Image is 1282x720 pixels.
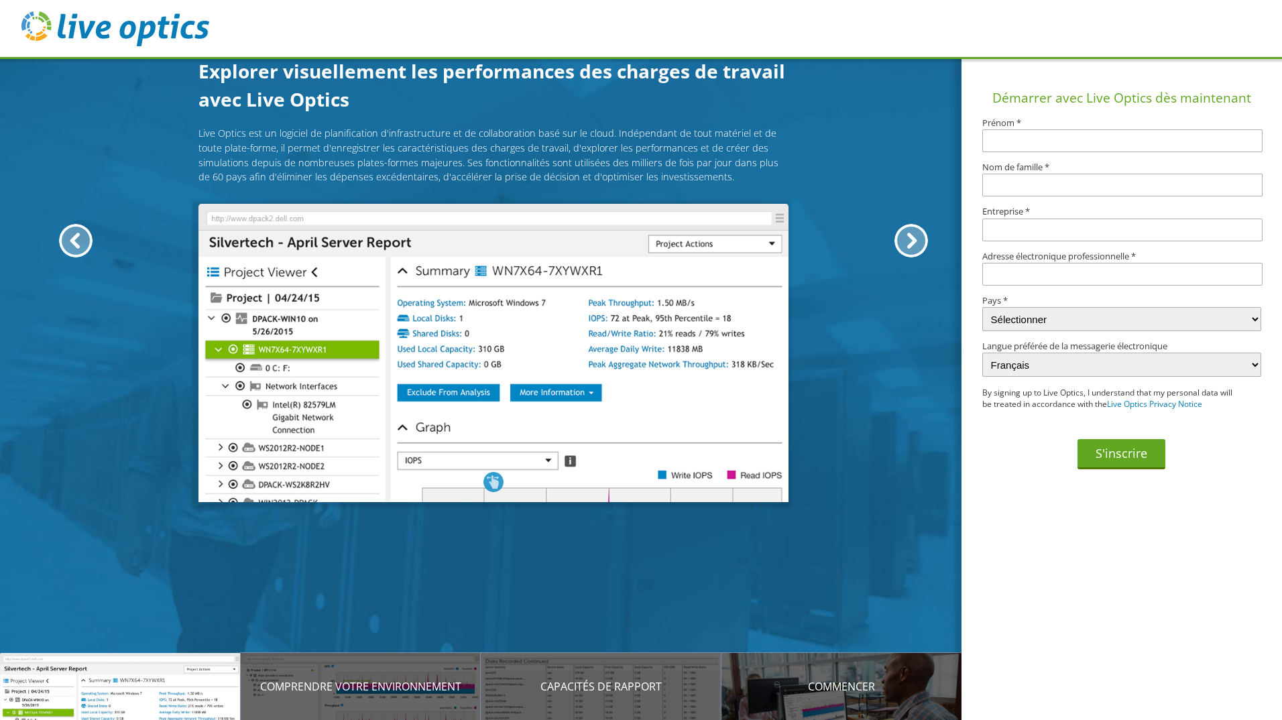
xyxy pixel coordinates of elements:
h1: Démarrer avec Live Optics dès maintenant [967,88,1277,108]
p: Live Optics est un logiciel de planification d'infrastructure et de collaboration basé sur le clo... [198,126,789,184]
p: Capacités de rapport [481,678,721,695]
img: Présentation de Live Optics [198,204,789,503]
label: Nom de famille * [982,163,1261,172]
label: Pays * [982,296,1261,305]
p: Comprendre votre environnement [241,678,481,695]
p: By signing up to Live Optics, I understand that my personal data will be treated in accordance wi... [982,387,1233,410]
h1: Explorer visuellement les performances des charges de travail avec Live Optics [198,57,789,113]
label: Langue préférée de la messagerie électronique [982,342,1261,351]
a: Live Optics Privacy Notice [1107,398,1202,410]
button: S'inscrire [1077,439,1165,469]
img: live_optics_svg.svg [21,11,209,46]
p: Commencer [721,678,962,695]
label: Entreprise * [982,207,1261,216]
label: Adresse électronique professionnelle * [982,252,1261,261]
label: Prénom * [982,119,1261,127]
